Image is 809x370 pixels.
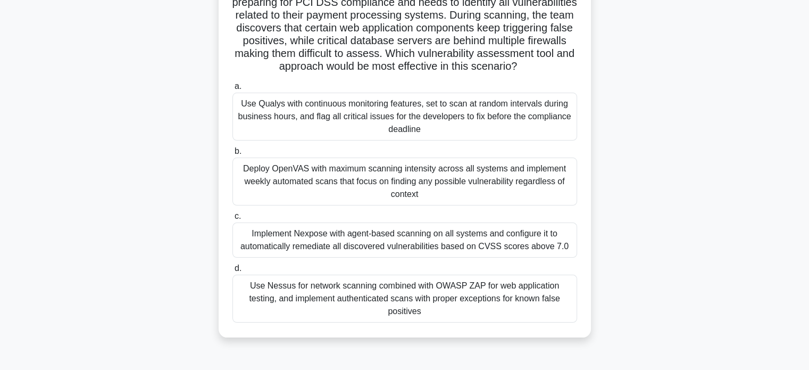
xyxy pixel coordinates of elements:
[235,211,241,220] span: c.
[232,93,577,141] div: Use Qualys with continuous monitoring features, set to scan at random intervals during business h...
[232,223,577,258] div: Implement Nexpose with agent-based scanning on all systems and configure it to automatically reme...
[235,264,241,273] span: d.
[235,146,241,155] span: b.
[232,275,577,323] div: Use Nessus for network scanning combined with OWASP ZAP for web application testing, and implemen...
[235,81,241,91] span: a.
[232,158,577,205] div: Deploy OpenVAS with maximum scanning intensity across all systems and implement weekly automated ...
